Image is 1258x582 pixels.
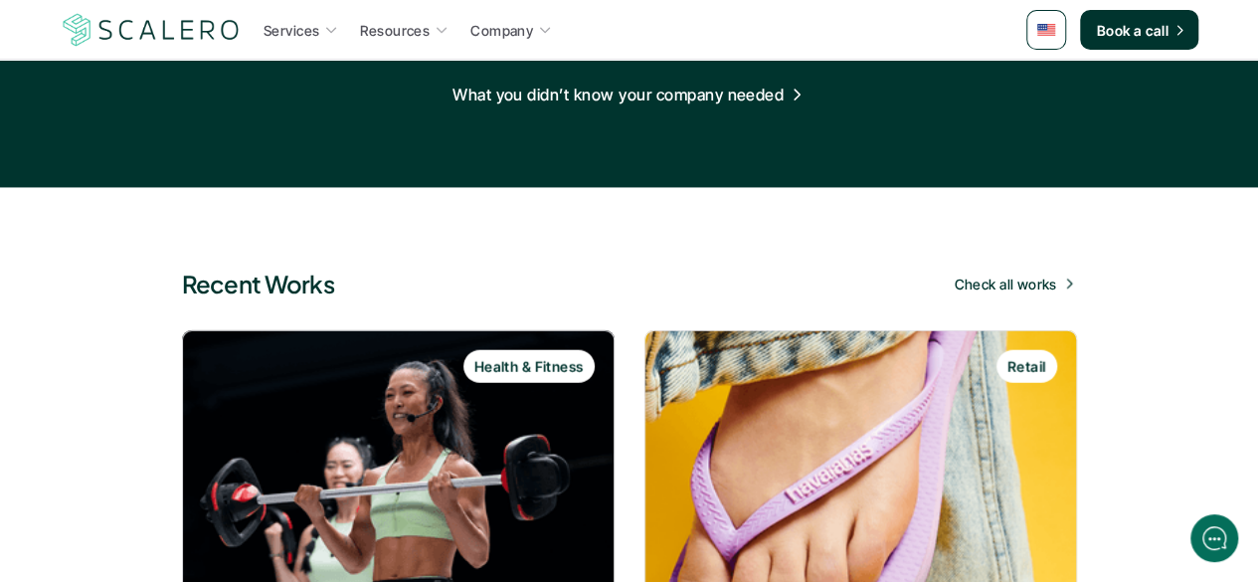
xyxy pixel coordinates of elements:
p: Health & Fitness [474,356,584,377]
a: Check all works [954,274,1076,294]
a: What you didn’t know your company needed [452,83,805,108]
iframe: gist-messenger-bubble-iframe [1190,514,1238,562]
p: What you didn’t know your company needed [452,83,784,108]
span: New conversation [128,276,239,291]
p: Retail [1007,356,1046,377]
p: Check all works [954,274,1056,294]
span: We run on Gist [166,454,252,467]
h1: Hi! Welcome to [GEOGRAPHIC_DATA]. [30,97,368,128]
button: New conversation [31,264,367,303]
p: Resources [360,20,430,41]
img: Scalero company logo [60,11,243,49]
a: Scalero company logo [60,12,243,48]
p: Book a call [1096,20,1168,41]
h2: Let us know if we can help with lifecycle marketing. [30,132,368,228]
h5: Recent Works [182,268,952,301]
p: Company [470,20,533,41]
p: Services [264,20,319,41]
a: Book a call [1080,10,1198,50]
